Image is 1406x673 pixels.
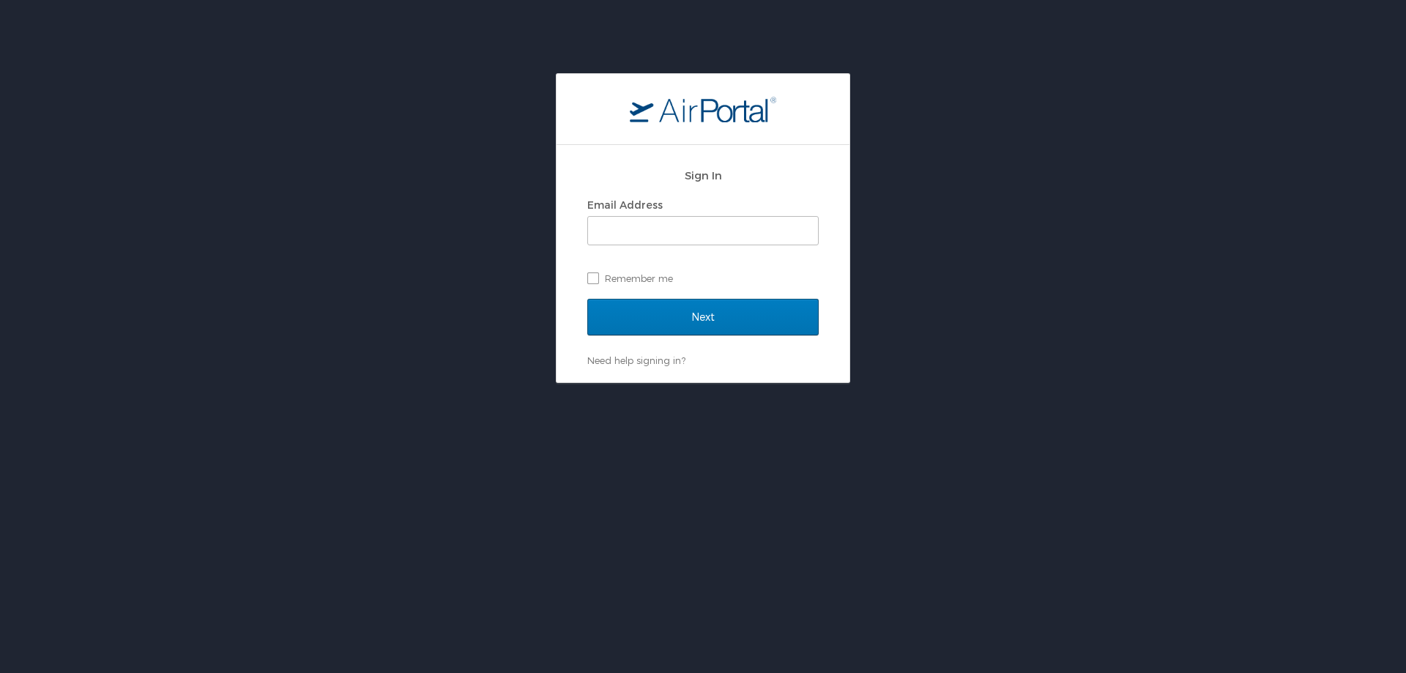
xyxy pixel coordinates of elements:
label: Remember me [587,267,819,289]
img: logo [630,96,776,122]
label: Email Address [587,198,663,211]
input: Next [587,299,819,335]
a: Need help signing in? [587,354,685,366]
h2: Sign In [587,167,819,184]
